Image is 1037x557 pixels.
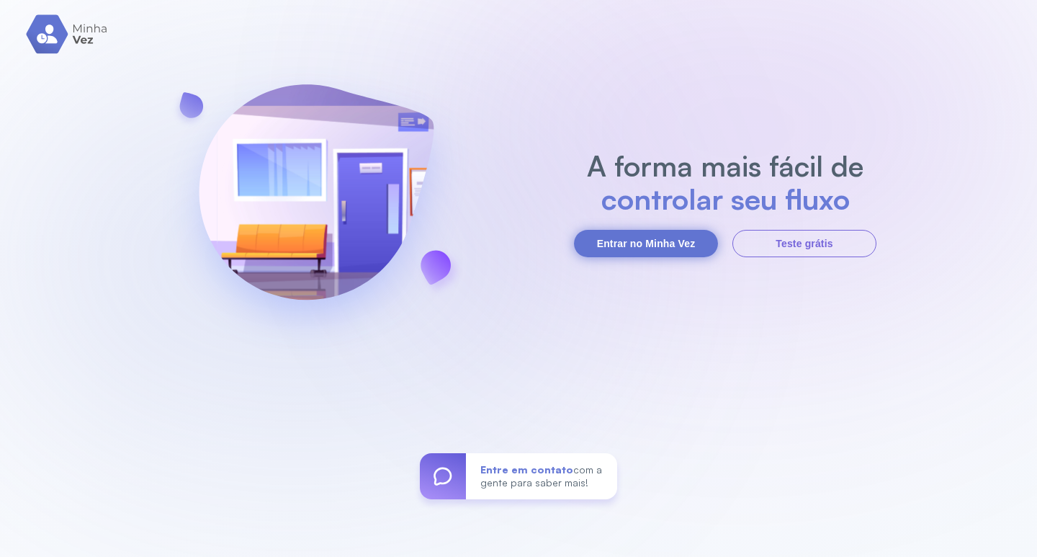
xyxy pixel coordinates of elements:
button: Teste grátis [732,230,876,257]
h2: A forma mais fácil de [580,149,871,182]
div: com a gente para saber mais! [466,453,617,499]
span: Entre em contato [480,463,573,476]
a: Entre em contatocom a gente para saber mais! [420,453,617,499]
img: banner-login.svg [161,46,472,360]
h2: controlar seu fluxo [580,182,871,215]
img: logo.svg [26,14,109,54]
button: Entrar no Minha Vez [574,230,718,257]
